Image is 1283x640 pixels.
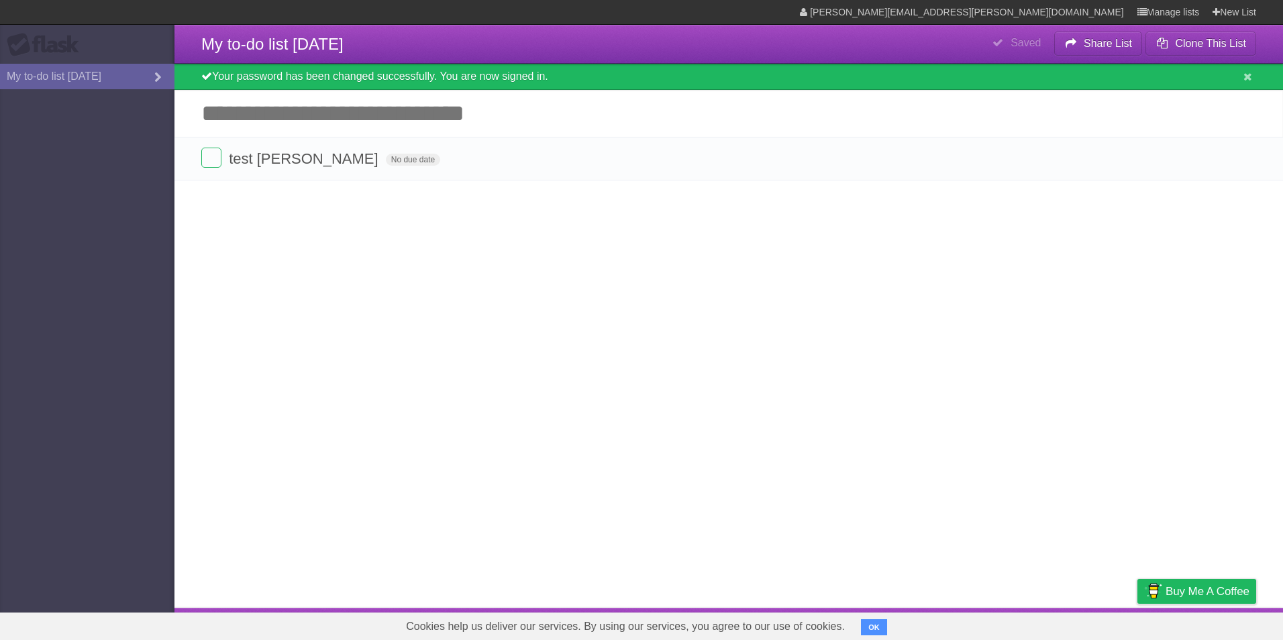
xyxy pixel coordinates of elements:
[959,611,987,637] a: About
[393,613,858,640] span: Cookies help us deliver our services. By using our services, you agree to our use of cookies.
[1137,579,1256,604] a: Buy me a coffee
[1145,32,1256,56] button: Clone This List
[386,154,440,166] span: No due date
[201,148,221,168] label: Done
[1084,38,1132,49] b: Share List
[1011,37,1041,48] b: Saved
[1144,580,1162,602] img: Buy me a coffee
[1120,611,1155,637] a: Privacy
[1175,38,1246,49] b: Clone This List
[1074,611,1104,637] a: Terms
[229,150,382,167] span: test [PERSON_NAME]
[861,619,887,635] button: OK
[1166,580,1249,603] span: Buy me a coffee
[1054,32,1143,56] button: Share List
[7,33,87,57] div: Flask
[1172,611,1256,637] a: Suggest a feature
[1003,611,1058,637] a: Developers
[201,35,344,53] span: My to-do list [DATE]
[174,64,1283,90] div: Your password has been changed successfully. You are now signed in.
